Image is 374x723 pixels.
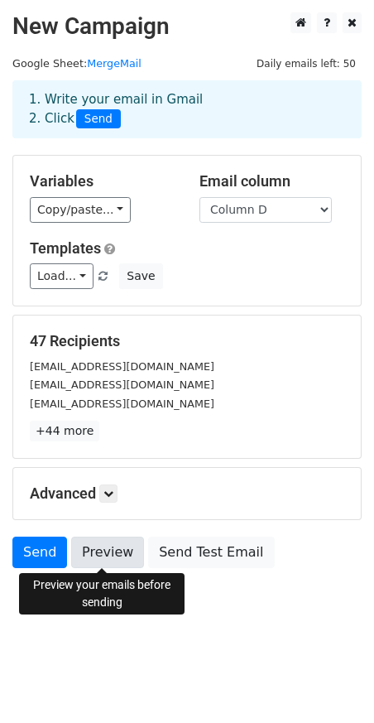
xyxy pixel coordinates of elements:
a: Daily emails left: 50 [251,57,362,70]
button: Save [119,263,162,289]
small: [EMAIL_ADDRESS][DOMAIN_NAME] [30,360,214,373]
a: Send Test Email [148,537,274,568]
h2: New Campaign [12,12,362,41]
a: Templates [30,239,101,257]
h5: Email column [199,172,344,190]
small: [EMAIL_ADDRESS][DOMAIN_NAME] [30,398,214,410]
div: Preview your emails before sending [19,573,185,615]
span: Daily emails left: 50 [251,55,362,73]
h5: 47 Recipients [30,332,344,350]
a: Copy/paste... [30,197,131,223]
span: Send [76,109,121,129]
a: Load... [30,263,93,289]
h5: Advanced [30,484,344,503]
small: [EMAIL_ADDRESS][DOMAIN_NAME] [30,378,214,391]
h5: Variables [30,172,175,190]
a: MergeMail [87,57,141,70]
div: 1. Write your email in Gmail 2. Click [17,90,357,128]
a: Preview [71,537,144,568]
small: Google Sheet: [12,57,141,70]
a: +44 more [30,421,99,441]
a: Send [12,537,67,568]
iframe: Chat Widget [291,643,374,723]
